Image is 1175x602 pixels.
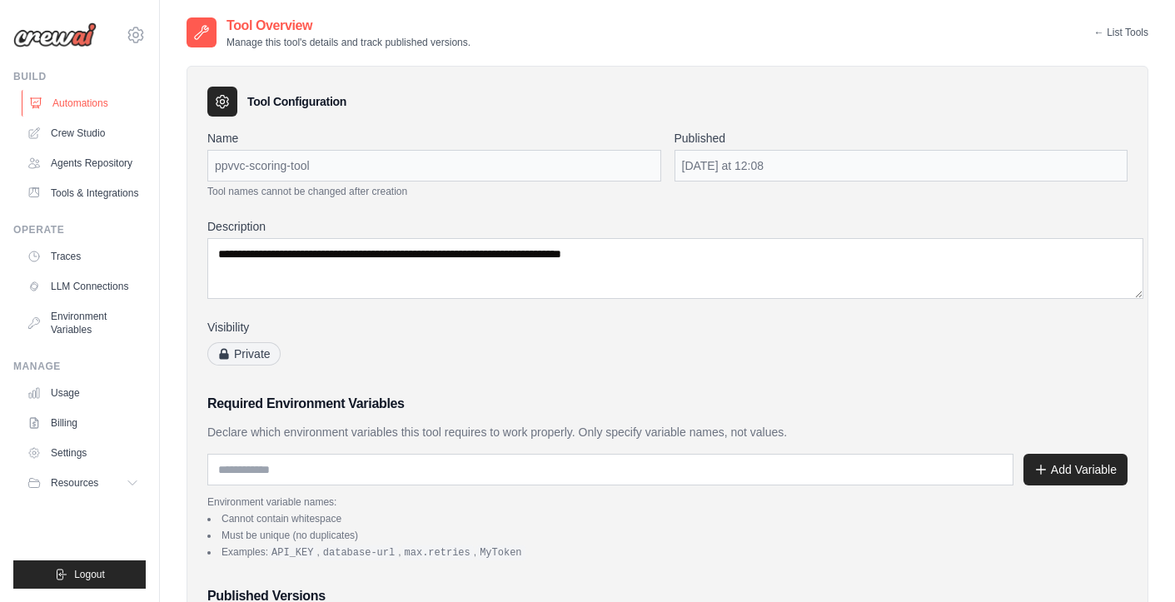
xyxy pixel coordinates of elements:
[20,410,146,436] a: Billing
[1094,26,1148,39] a: ← List Tools
[268,545,316,560] code: API_KEY
[74,568,105,581] span: Logout
[207,130,661,147] label: Name
[207,529,1128,542] li: Must be unique (no duplicates)
[675,130,1128,147] label: Published
[207,512,1128,525] li: Cannot contain whitespace
[207,495,1128,509] p: Environment variable names:
[207,185,661,198] p: Tool names cannot be changed after creation
[207,342,281,366] span: Private
[13,360,146,373] div: Manage
[22,90,147,117] a: Automations
[682,159,764,172] time: October 9, 2025 at 12:08 PDT
[20,180,146,206] a: Tools & Integrations
[13,560,146,589] button: Logout
[20,440,146,466] a: Settings
[227,16,470,36] h2: Tool Overview
[13,22,97,47] img: Logo
[227,36,470,49] p: Manage this tool's details and track published versions.
[207,319,661,336] label: Visibility
[207,150,661,182] div: ppvvc-scoring-tool
[20,273,146,300] a: LLM Connections
[13,223,146,236] div: Operate
[1023,454,1128,485] button: Add Variable
[13,70,146,83] div: Build
[401,545,474,560] code: max.retries
[247,93,346,110] h3: Tool Configuration
[207,394,1128,414] h3: Required Environment Variables
[207,545,1128,560] li: Examples: , , ,
[320,545,398,560] code: database-url
[20,380,146,406] a: Usage
[207,424,1128,440] p: Declare which environment variables this tool requires to work properly. Only specify variable na...
[20,120,146,147] a: Crew Studio
[20,303,146,343] a: Environment Variables
[20,150,146,177] a: Agents Repository
[51,476,98,490] span: Resources
[476,545,525,560] code: MyToken
[20,243,146,270] a: Traces
[1092,522,1175,602] iframe: Chat Widget
[207,218,1128,235] label: Description
[20,470,146,496] button: Resources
